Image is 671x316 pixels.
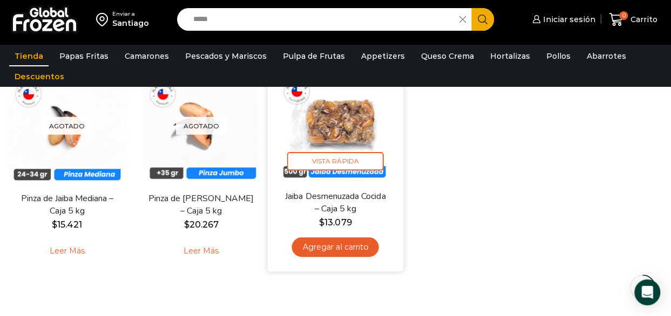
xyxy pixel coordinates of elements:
[184,219,219,230] bdi: 20.267
[485,46,536,66] a: Hortalizas
[52,219,82,230] bdi: 15.421
[416,46,479,66] a: Queso Crema
[277,46,350,66] a: Pulpa de Frutas
[112,18,149,29] div: Santiago
[180,46,272,66] a: Pescados y Mariscos
[9,66,70,87] a: Descuentos
[9,46,49,66] a: Tienda
[530,9,595,30] a: Iniciar sesión
[356,46,410,66] a: Appetizers
[540,14,595,25] span: Iniciar sesión
[33,239,101,262] a: Leé más sobre “Pinza de Jaiba Mediana - Caja 5 kg”
[628,14,658,25] span: Carrito
[148,193,255,217] a: Pinza de [PERSON_NAME] – Caja 5 kg
[119,46,174,66] a: Camarones
[319,217,324,228] span: $
[167,239,236,262] a: Leé más sobre “Pinza de Jaiba Jumbo - Caja 5 kg”
[176,116,227,134] p: Agotado
[54,46,114,66] a: Papas Fritas
[471,8,494,31] button: Search button
[42,116,92,134] p: Agotado
[52,219,57,230] span: $
[606,7,660,32] a: 0 Carrito
[287,152,384,171] span: Vista Rápida
[14,193,120,217] a: Pinza de Jaiba Mediana – Caja 5 kg
[319,217,351,228] bdi: 13.079
[619,11,628,20] span: 0
[282,190,389,215] a: Jaiba Desmenuzada Cocida – Caja 5 kg
[292,237,379,257] a: Agregar al carrito: “Jaiba Desmenuzada Cocida - Caja 5 kg”
[581,46,632,66] a: Abarrotes
[96,10,112,29] img: address-field-icon.svg
[541,46,576,66] a: Pollos
[634,279,660,305] div: Open Intercom Messenger
[112,10,149,18] div: Enviar a
[184,219,189,230] span: $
